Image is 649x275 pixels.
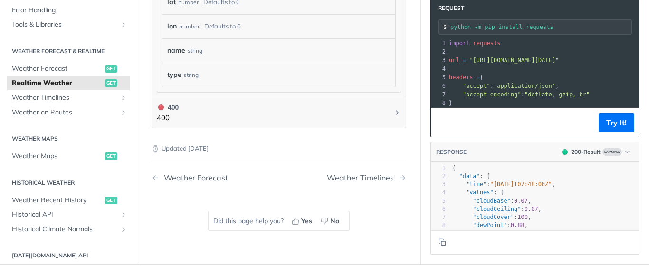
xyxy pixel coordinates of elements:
div: 2 [431,47,447,56]
h2: Weather Maps [7,134,130,143]
span: "data" [459,173,479,180]
a: Error Handling [7,3,130,18]
a: Weather TimelinesShow subpages for Weather Timelines [7,91,130,105]
span: 0.07 [525,206,538,212]
div: 6 [431,82,447,90]
a: Weather on RoutesShow subpages for Weather on Routes [7,105,130,120]
span: 200 [562,149,568,155]
div: 8 [431,99,447,107]
span: get [105,152,117,160]
span: "time" [466,181,487,188]
span: 100 [517,214,528,220]
div: 9 [431,230,446,238]
input: Request instructions [450,24,631,30]
span: Weather on Routes [12,108,117,117]
div: string [188,44,202,57]
span: get [105,197,117,204]
span: url [449,57,459,64]
div: 5 [431,73,447,82]
span: "deflate, gzip, br" [525,91,590,98]
span: get [105,65,117,73]
button: Show subpages for Historical Climate Normals [120,226,127,233]
div: 5 [431,197,446,205]
span: : , [452,206,542,212]
span: : , [449,83,559,89]
span: Yes [301,216,312,226]
h2: Historical Weather [7,179,130,187]
div: Defaults to 0 [204,19,241,33]
a: Weather Forecastget [7,62,130,76]
div: 3 [431,56,447,65]
button: Copy to clipboard [436,235,449,249]
label: type [167,68,181,82]
span: "application/json" [494,83,555,89]
span: : { [452,173,490,180]
span: "values" [466,189,494,196]
span: "cloudCover" [473,214,514,220]
span: { [452,165,456,171]
span: "[DATE]T07:48:00Z" [490,181,552,188]
span: 400 [158,104,164,110]
span: 0.88 [511,222,525,228]
span: = [463,57,466,64]
a: Tools & LibrariesShow subpages for Tools & Libraries [7,18,130,32]
span: Historical API [12,210,117,219]
span: = [477,74,480,81]
span: "cloudCeiling" [473,206,521,212]
button: 200200-ResultExample [557,147,634,157]
div: Weather Timelines [327,173,399,182]
div: 1 [431,39,447,47]
span: Tools & Libraries [12,20,117,29]
div: 400 [157,102,179,113]
span: } [449,100,452,106]
a: Weather Mapsget [7,149,130,163]
div: 1 [431,164,446,172]
span: { [449,74,483,81]
div: 6 [431,205,446,213]
button: Show subpages for Historical API [120,211,127,218]
div: 7 [431,90,447,99]
span: : , [452,181,555,188]
div: Did this page help you? [208,211,350,231]
button: 400 400400 [157,102,401,123]
button: Show subpages for Weather on Routes [120,109,127,116]
h2: [DATE][DOMAIN_NAME] API [7,251,130,260]
button: RESPONSE [436,147,467,157]
a: Historical APIShow subpages for Historical API [7,208,130,222]
div: 4 [431,189,446,197]
h2: Weather Forecast & realtime [7,47,130,56]
span: headers [449,74,473,81]
span: No [330,216,339,226]
span: Historical Climate Normals [12,225,117,234]
div: string [184,68,199,82]
a: Next Page: Weather Timelines [327,173,406,182]
span: "[URL][DOMAIN_NAME][DATE]" [469,57,559,64]
span: get [105,79,117,87]
span: Weather Timelines [12,93,117,103]
button: Copy to clipboard [436,115,449,130]
label: name [167,44,185,57]
a: Realtime Weatherget [7,76,130,90]
span: Request [433,4,464,12]
span: "cloudBase" [473,198,510,204]
button: Try It! [599,113,634,132]
span: "accept-encoding" [463,91,521,98]
div: 200 - Result [571,148,601,156]
span: requests [473,40,501,47]
p: Updated [DATE] [152,144,406,153]
span: "dewPoint" [473,222,507,228]
label: lon [167,19,177,33]
span: Weather Recent History [12,196,103,205]
span: 0.07 [514,198,528,204]
span: : , [452,198,531,204]
span: Example [602,148,622,156]
div: 4 [431,65,447,73]
span: Weather Maps [12,152,103,161]
span: : , [452,214,531,220]
div: number [179,19,200,33]
span: Error Handling [12,6,127,15]
a: Historical Climate NormalsShow subpages for Historical Climate Normals [7,222,130,237]
span: Realtime Weather [12,78,103,88]
span: : [449,91,590,98]
span: "accept" [463,83,490,89]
